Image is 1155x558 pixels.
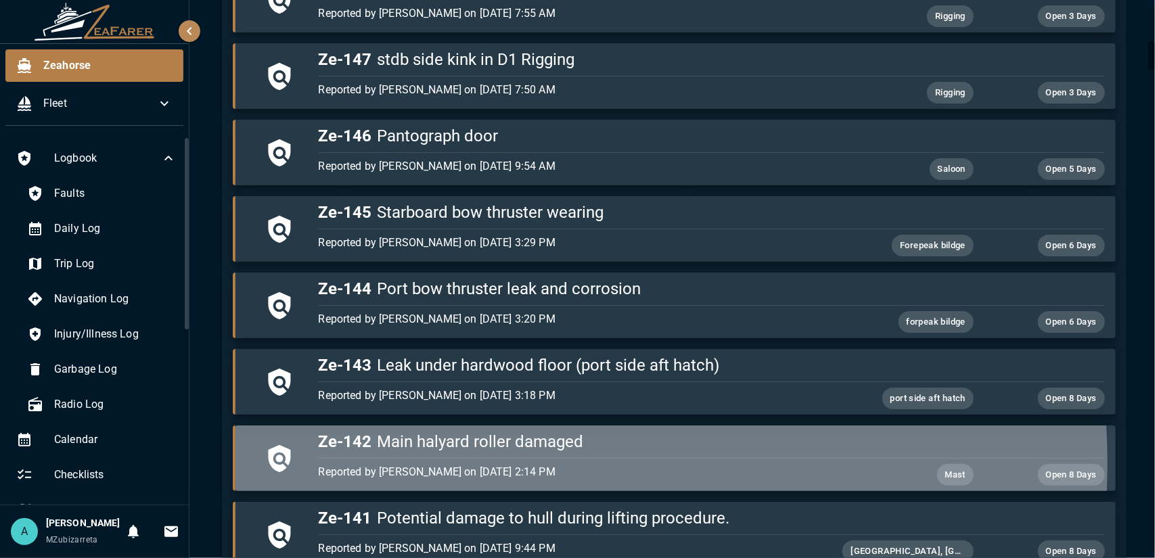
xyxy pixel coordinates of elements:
button: Notifications [120,518,147,545]
span: Calendar [54,432,177,448]
div: Radio Log [16,388,187,421]
span: Daily Log [54,220,177,237]
p: Reported by [PERSON_NAME] on [DATE] 7:55 AM [318,5,842,22]
p: Reported by [PERSON_NAME] on [DATE] 9:54 AM [318,158,842,175]
div: Logbook [5,142,187,175]
div: Trips [5,494,187,526]
button: Ze-144Port bow thruster leak and corrosionReported by [PERSON_NAME] on [DATE] 3:20 PMforpeak bild... [233,273,1116,338]
div: A [11,518,38,545]
span: Open 8 Days [1038,467,1105,483]
p: Reported by [PERSON_NAME] on [DATE] 3:18 PM [318,388,842,404]
div: Checklists [5,459,187,491]
button: Ze-147stdb side kink in D1 RiggingReported by [PERSON_NAME] on [DATE] 7:50 AMRiggingOpen 3 Days [233,43,1116,109]
h5: Main halyard roller damaged [318,431,1104,452]
img: ZeaFarer Logo [34,3,156,41]
div: Garbage Log [16,353,187,386]
span: Trip Log [54,256,177,272]
span: Radio Log [54,396,177,413]
p: Reported by [PERSON_NAME] on [DATE] 3:29 PM [318,235,842,251]
p: Reported by [PERSON_NAME] on [DATE] 7:50 AM [318,82,842,98]
span: Open 3 Days [1038,9,1105,24]
span: Injury/Illness Log [54,326,177,342]
span: Trips [54,502,177,518]
span: Rigging [927,85,974,101]
button: Ze-143Leak under hardwood floor (port side aft hatch)Reported by [PERSON_NAME] on [DATE] 3:18 PMp... [233,349,1116,415]
span: Ze-142 [318,432,371,451]
span: Open 5 Days [1038,162,1105,177]
button: Ze-142Main halyard roller damagedReported by [PERSON_NAME] on [DATE] 2:14 PMMastOpen 8 Days [233,425,1116,491]
span: port side aft hatch [882,391,974,406]
div: Zeahorse [5,49,183,82]
span: Faults [54,185,177,202]
span: Ze-146 [318,126,371,145]
div: Trip Log [16,248,187,280]
span: Ze-141 [318,509,371,528]
span: Forepeak bildge [892,238,974,254]
span: Zeahorse [43,57,173,74]
div: Calendar [5,423,187,456]
span: MZubizarreta [46,535,98,544]
h5: stdb side kink in D1 Rigging [318,49,1104,70]
span: Saloon [930,162,974,177]
span: Open 8 Days [1038,391,1105,406]
h5: Leak under hardwood floor (port side aft hatch) [318,354,1104,376]
div: Fleet [5,87,183,120]
span: Ze-145 [318,203,371,222]
h5: Port bow thruster leak and corrosion [318,278,1104,300]
span: Rigging [927,9,974,24]
span: Navigation Log [54,291,177,307]
div: Daily Log [16,212,187,245]
span: Open 6 Days [1038,315,1105,330]
button: Ze-145Starboard bow thruster wearingReported by [PERSON_NAME] on [DATE] 3:29 PMForepeak bildgeOpe... [233,196,1116,262]
div: Injury/Illness Log [16,318,187,350]
p: Reported by [PERSON_NAME] on [DATE] 2:14 PM [318,464,842,480]
span: Ze-147 [318,50,371,69]
h5: Pantograph door [318,125,1104,147]
span: Logbook [54,150,160,166]
span: Ze-143 [318,356,371,375]
button: Ze-146Pantograph doorReported by [PERSON_NAME] on [DATE] 9:54 AMSaloonOpen 5 Days [233,120,1116,185]
h6: [PERSON_NAME] [46,516,120,531]
div: Navigation Log [16,283,187,315]
p: Reported by [PERSON_NAME] on [DATE] 9:44 PM [318,540,842,557]
span: Open 3 Days [1038,85,1105,101]
span: Ze-144 [318,279,371,298]
span: forpeak bildge [899,315,974,330]
span: Fleet [43,95,156,112]
div: Faults [16,177,187,210]
button: Invitations [158,518,185,545]
span: Garbage Log [54,361,177,377]
h5: Potential damage to hull during lifting procedure. [318,507,1104,529]
span: Checklists [54,467,177,483]
p: Reported by [PERSON_NAME] on [DATE] 3:20 PM [318,311,842,327]
span: Mast [937,467,974,483]
span: Open 6 Days [1038,238,1105,254]
h5: Starboard bow thruster wearing [318,202,1104,223]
